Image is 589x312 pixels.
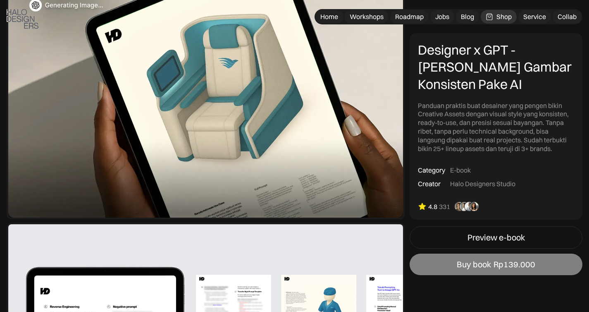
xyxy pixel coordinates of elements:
[435,12,449,21] div: Jobs
[418,180,441,188] div: Creator
[345,10,389,24] a: Workshops
[395,12,424,21] div: Roadmap
[518,10,551,24] a: Service
[496,12,512,21] div: Shop
[558,12,577,21] div: Collab
[481,10,517,24] a: Shop
[418,166,445,175] div: Category
[410,254,582,275] a: Buy bookRp139.000
[450,166,471,175] div: E-book
[494,259,535,269] div: Rp139.000
[390,10,429,24] a: Roadmap
[430,10,454,24] a: Jobs
[450,180,515,188] div: Halo Designers Studio
[428,202,437,211] div: 4.8
[439,202,450,211] div: 331
[410,226,582,249] a: Preview e-book
[457,259,491,269] div: Buy book
[456,10,479,24] a: Blog
[350,12,384,21] div: Workshops
[315,10,343,24] a: Home
[320,12,338,21] div: Home
[553,10,582,24] a: Collab
[461,12,474,21] div: Blog
[418,101,574,153] div: Panduan praktis buat desainer yang pengen bikin Creative Assets dengan visual style yang konsiste...
[467,233,525,242] div: Preview e-book
[523,12,546,21] div: Service
[418,41,574,93] div: Designer x GPT - [PERSON_NAME] Gambar Konsisten Pake AI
